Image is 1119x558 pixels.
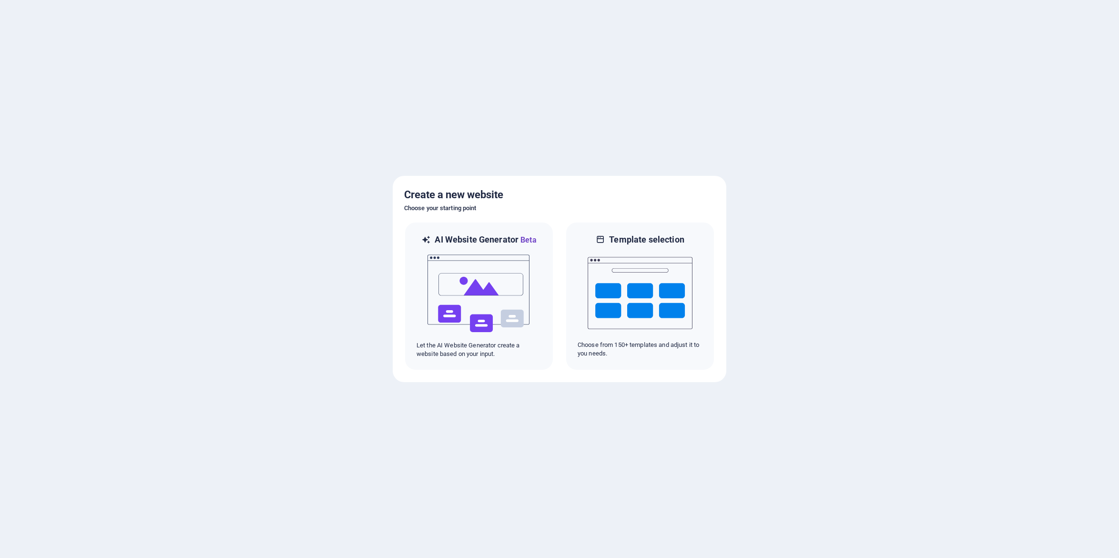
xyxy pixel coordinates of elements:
h5: Create a new website [404,187,715,203]
p: Choose from 150+ templates and adjust it to you needs. [578,341,702,358]
img: ai [427,246,531,341]
p: Let the AI Website Generator create a website based on your input. [417,341,541,358]
h6: Template selection [609,234,684,245]
h6: AI Website Generator [435,234,536,246]
div: Template selectionChoose from 150+ templates and adjust it to you needs. [565,222,715,371]
div: AI Website GeneratorBetaaiLet the AI Website Generator create a website based on your input. [404,222,554,371]
h6: Choose your starting point [404,203,715,214]
span: Beta [519,235,537,244]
